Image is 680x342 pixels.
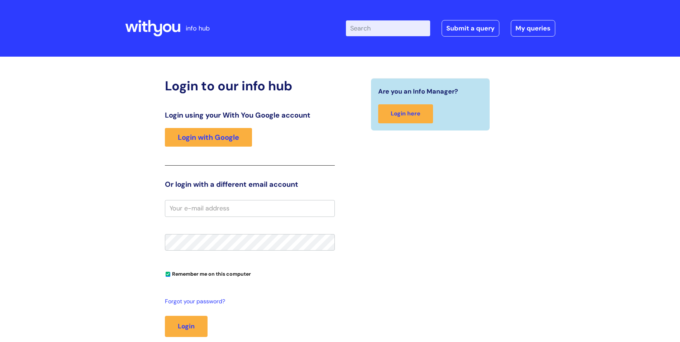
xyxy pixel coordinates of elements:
[186,23,210,34] p: info hub
[346,20,430,36] input: Search
[165,128,252,147] a: Login with Google
[511,20,555,37] a: My queries
[378,104,433,123] a: Login here
[442,20,499,37] a: Submit a query
[165,296,331,307] a: Forgot your password?
[378,86,458,97] span: Are you an Info Manager?
[165,78,335,94] h2: Login to our info hub
[165,316,208,337] button: Login
[165,111,335,119] h3: Login using your With You Google account
[165,269,251,277] label: Remember me on this computer
[165,180,335,189] h3: Or login with a different email account
[165,200,335,217] input: Your e-mail address
[166,272,170,277] input: Remember me on this computer
[165,268,335,279] div: You can uncheck this option if you're logging in from a shared device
